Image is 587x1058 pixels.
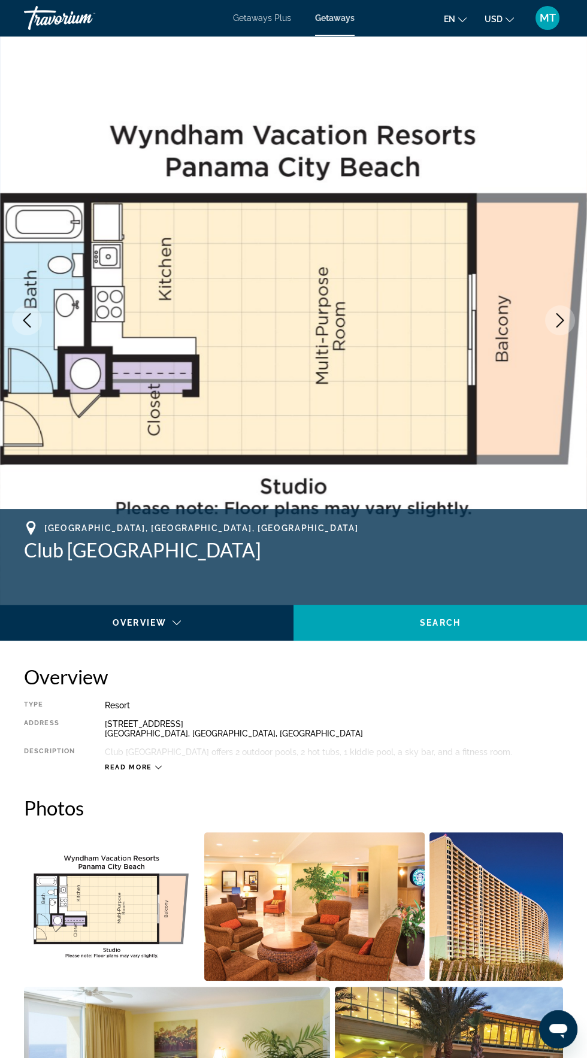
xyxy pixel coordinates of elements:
button: Open full-screen image slider [24,832,199,981]
span: MT [540,12,556,24]
div: [STREET_ADDRESS] [GEOGRAPHIC_DATA], [GEOGRAPHIC_DATA], [GEOGRAPHIC_DATA] [105,719,563,738]
iframe: Button to launch messaging window [539,1010,577,1048]
div: Type [24,701,75,710]
button: Search [293,605,587,641]
span: [GEOGRAPHIC_DATA], [GEOGRAPHIC_DATA], [GEOGRAPHIC_DATA] [44,523,358,533]
div: Description [24,747,75,757]
h2: Photos [24,796,563,820]
button: Open full-screen image slider [429,832,563,981]
span: Search [420,618,461,627]
a: Travorium [24,2,144,34]
h1: Club [GEOGRAPHIC_DATA] [24,538,563,562]
span: USD [485,14,503,24]
h2: Overview [24,665,563,689]
button: Open full-screen image slider [204,832,425,981]
a: Getaways Plus [233,13,291,23]
span: en [444,14,455,24]
button: Read more [105,763,162,772]
div: Address [24,719,75,738]
button: User Menu [532,5,563,31]
span: Read more [105,763,152,771]
a: Getaways [315,13,355,23]
button: Next image [545,305,575,335]
button: Previous image [12,305,42,335]
button: Change language [444,10,467,28]
div: Resort [105,701,563,710]
button: Change currency [485,10,514,28]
